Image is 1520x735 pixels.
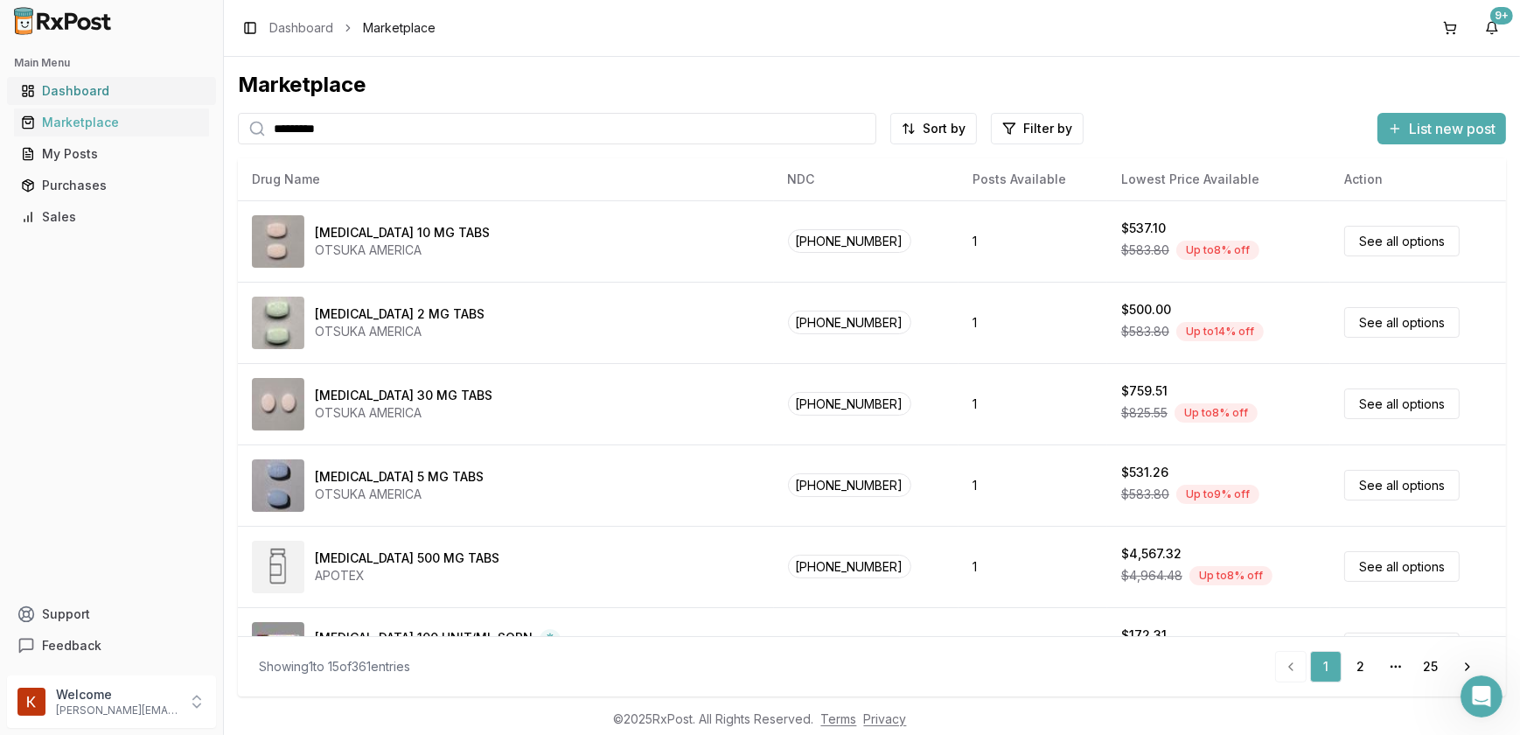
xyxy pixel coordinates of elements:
div: [MEDICAL_DATA] 5 MG TABS [315,468,484,486]
div: $4,567.32 [1121,545,1182,563]
div: Purchases [21,177,202,194]
img: Abilify 2 MG TABS [252,297,304,349]
p: [PERSON_NAME][EMAIL_ADDRESS][DOMAIN_NAME] [56,703,178,717]
span: Feedback [42,637,101,654]
img: Admelog SoloStar 100 UNIT/ML SOPN [252,622,304,675]
div: Sales [21,208,202,226]
a: My Posts [14,138,209,170]
div: OTSUKA AMERICA [315,241,490,259]
button: List new post [1377,113,1506,144]
img: Abiraterone Acetate 500 MG TABS [252,541,304,593]
span: $825.55 [1121,404,1168,422]
a: List new post [1377,122,1506,139]
td: 1 [959,363,1107,444]
button: Dashboard [7,77,216,105]
div: $172.31 [1121,626,1167,644]
th: Action [1330,158,1506,200]
a: Go to next page [1450,651,1485,682]
div: Up to 8 % off [1189,566,1272,585]
div: Up to 8 % off [1175,403,1258,423]
p: Welcome [56,686,178,703]
div: $537.10 [1121,220,1166,237]
div: Up to 14 % off [1176,322,1264,341]
span: $4,964.48 [1121,567,1182,584]
button: 9+ [1478,14,1506,42]
div: OTSUKA AMERICA [315,404,492,422]
th: Posts Available [959,158,1107,200]
img: RxPost Logo [7,7,119,35]
a: Dashboard [269,19,333,37]
th: Drug Name [238,158,774,200]
td: 1 [959,526,1107,607]
span: $583.80 [1121,323,1169,340]
span: [PHONE_NUMBER] [788,473,911,497]
div: APOTEX [315,567,499,584]
td: 5 [959,607,1107,689]
button: Support [7,598,216,630]
div: My Posts [21,145,202,163]
a: See all options [1344,633,1460,663]
span: [PHONE_NUMBER] [788,555,911,578]
img: User avatar [17,688,45,716]
a: Sales [14,201,209,233]
a: 25 [1415,651,1447,682]
img: Abilify 10 MG TABS [252,215,304,268]
td: 1 [959,282,1107,363]
button: Sort by [890,113,977,144]
span: Marketplace [363,19,436,37]
a: See all options [1344,307,1460,338]
div: 9+ [1490,7,1513,24]
a: 1 [1310,651,1342,682]
div: Marketplace [238,71,1506,99]
td: 1 [959,200,1107,282]
img: Abilify 5 MG TABS [252,459,304,512]
div: OTSUKA AMERICA [315,486,484,503]
div: [MEDICAL_DATA] 10 MG TABS [315,224,490,241]
nav: pagination [1275,651,1485,682]
div: $500.00 [1121,301,1171,318]
span: Filter by [1023,120,1072,137]
div: Showing 1 to 15 of 361 entries [259,658,410,675]
div: Marketplace [21,114,202,131]
a: Privacy [864,711,907,726]
div: OTSUKA AMERICA [315,323,485,340]
a: See all options [1344,226,1460,256]
button: Feedback [7,630,216,661]
span: [PHONE_NUMBER] [788,392,911,416]
td: 1 [959,444,1107,526]
button: Marketplace [7,108,216,136]
div: [MEDICAL_DATA] 30 MG TABS [315,387,492,404]
img: Abilify 30 MG TABS [252,378,304,430]
iframe: Intercom live chat [1461,675,1503,717]
a: 2 [1345,651,1377,682]
span: [PHONE_NUMBER] [788,229,911,253]
th: NDC [774,158,959,200]
span: Sort by [923,120,966,137]
a: Terms [821,711,857,726]
span: $583.80 [1121,486,1169,503]
span: [PHONE_NUMBER] [788,311,911,334]
span: List new post [1409,118,1496,139]
div: $531.26 [1121,464,1168,481]
h2: Main Menu [14,56,209,70]
button: Purchases [7,171,216,199]
div: [MEDICAL_DATA] 500 MG TABS [315,549,499,567]
button: Filter by [991,113,1084,144]
a: See all options [1344,551,1460,582]
span: $583.80 [1121,241,1169,259]
a: See all options [1344,388,1460,419]
span: [PHONE_NUMBER] [788,636,911,660]
a: Purchases [14,170,209,201]
th: Lowest Price Available [1107,158,1331,200]
a: See all options [1344,470,1460,500]
nav: breadcrumb [269,19,436,37]
div: [MEDICAL_DATA] 100 UNIT/ML SOPN [315,629,533,650]
a: Marketplace [14,107,209,138]
div: Up to 9 % off [1176,485,1259,504]
div: Dashboard [21,82,202,100]
div: [MEDICAL_DATA] 2 MG TABS [315,305,485,323]
button: Sales [7,203,216,231]
a: Dashboard [14,75,209,107]
div: Up to 8 % off [1176,241,1259,260]
div: $759.51 [1121,382,1168,400]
